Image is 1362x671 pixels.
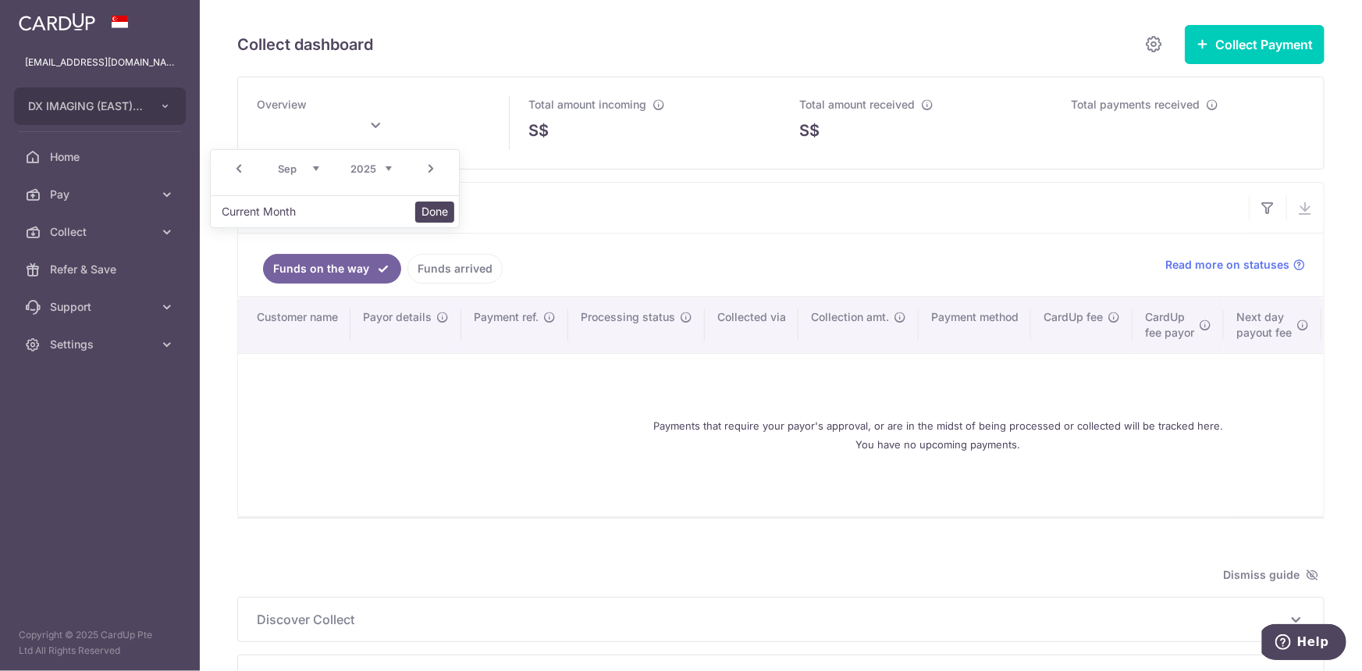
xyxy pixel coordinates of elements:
span: Overview [257,98,307,111]
span: Help [35,11,67,25]
span: S$ [800,119,820,142]
span: Collect [50,224,153,240]
th: Customer name [238,297,350,353]
span: Support [50,299,153,315]
span: Collection amt. [811,309,889,325]
span: Discover Collect [257,610,1286,629]
button: Current Month [215,202,302,223]
h5: Collect dashboard [237,32,373,57]
span: S$ [528,119,549,142]
span: Next day payout fee [1236,309,1292,341]
span: CardUp fee payor [1145,309,1194,341]
span: Read more on statuses [1165,257,1289,273]
p: Discover Collect [257,610,1305,629]
span: Processing status [581,309,675,325]
a: Read more on statuses [1165,257,1305,273]
a: Prev [229,159,248,178]
span: CardUp fee [1044,309,1103,325]
span: Pay [50,187,153,202]
iframe: Opens a widget where you can find more information [1262,624,1346,663]
span: Refer & Save [50,262,153,277]
th: Collected via [705,297,798,353]
span: Dismiss guide [1223,566,1318,584]
span: Total payments received [1071,98,1200,111]
span: Total amount incoming [528,98,646,111]
input: Search [238,183,1249,233]
a: Next [421,159,440,178]
span: Payment ref. [474,309,539,325]
span: Total amount received [800,98,916,111]
button: Collect Payment [1185,25,1325,64]
span: DX IMAGING (EAST) PTE LTD [28,98,144,114]
a: Funds arrived [407,254,503,284]
span: Home [50,149,153,165]
span: Payor details [363,309,432,325]
p: [EMAIL_ADDRESS][DOMAIN_NAME] [25,55,175,70]
button: Done [415,202,455,223]
img: CardUp [19,12,95,31]
a: Funds on the way [263,254,401,284]
th: Payment method [919,297,1031,353]
button: DX IMAGING (EAST) PTE LTD [14,87,186,125]
span: Settings [50,337,153,352]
